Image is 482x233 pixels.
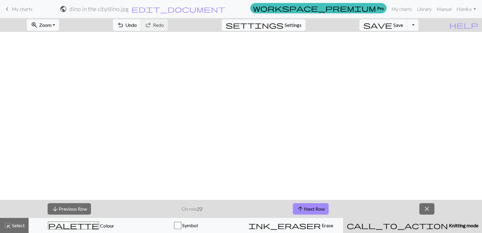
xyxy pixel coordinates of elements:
span: Zoom [39,22,52,28]
span: Save [393,22,403,28]
span: highlight_alt [4,221,11,230]
span: Knitting mode [448,222,478,228]
a: Manual [434,3,454,15]
button: Previous Row [48,203,91,215]
a: Hiznika [454,3,478,15]
h2: dino in the city / dino.jpg [69,5,129,12]
span: Colour [99,223,114,228]
span: My charts [12,6,33,12]
span: Symbol [181,222,198,228]
button: Erase [238,218,343,233]
span: workspace_premium [253,4,376,12]
button: Symbol [133,218,238,233]
span: save [363,21,392,29]
a: Pro [250,3,387,13]
button: Zoom [27,19,59,31]
i: Settings [226,21,283,29]
a: My charts [389,3,415,15]
span: arrow_upward [297,205,304,213]
span: edit_document [131,5,225,13]
button: Save [359,19,407,31]
span: call_to_action [347,221,448,230]
button: Next Row [293,203,329,215]
span: Undo [125,22,137,28]
span: keyboard_arrow_left [4,5,11,13]
button: SettingsSettings [222,19,305,31]
button: Colour [29,218,133,233]
span: undo [117,21,124,29]
a: Library [415,3,434,15]
span: public [60,5,67,13]
a: My charts [4,4,33,14]
span: ink_eraser [249,221,321,230]
strong: 22 [197,206,202,212]
p: On row [182,205,202,213]
span: settings [226,21,283,29]
button: Knitting mode [343,218,482,233]
span: Erase [321,222,333,228]
span: arrow_downward [52,205,59,213]
button: Undo [113,19,141,31]
span: palette [48,221,99,230]
span: Settings [285,21,302,29]
span: zoom_in [31,21,38,29]
span: close [423,205,430,213]
span: help [449,21,478,29]
span: Select [11,222,25,228]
